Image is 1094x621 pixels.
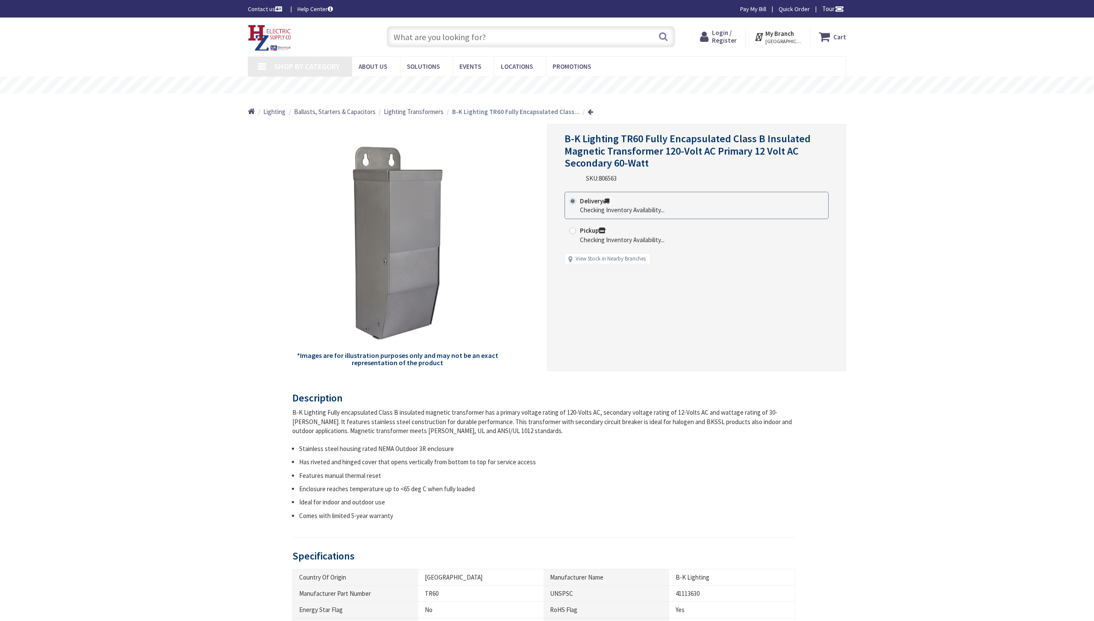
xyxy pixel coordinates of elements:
[459,62,481,70] span: Events
[384,107,444,116] a: Lighting Transformers
[263,108,285,116] span: Lighting
[296,352,499,367] h5: *Images are for illustration purposes only and may not be an exact representation of the product
[292,393,795,404] h3: Description
[779,5,810,13] a: Quick Order
[296,142,499,345] img: B-K Lighting TR60 Fully Encapsulated Class B Insulated Magnetic Transformer 120-Volt AC Primary 1...
[294,108,376,116] span: Ballasts, Starters & Capacitors
[754,29,802,44] div: My Branch [GEOGRAPHIC_DATA], [GEOGRAPHIC_DATA]
[293,586,418,602] th: Manufacturer Part Number
[359,62,387,70] span: About Us
[274,62,340,71] span: Shop By Category
[472,81,623,90] rs-layer: Free Same Day Pickup at 8 Locations
[544,602,669,618] th: RoHS Flag
[425,589,538,598] div: TR60
[292,408,795,435] div: B-K Lighting Fully encapsulated Class B insulated magnetic transformer has a primary voltage rati...
[740,5,766,13] a: Pay My Bill
[425,573,538,582] div: [GEOGRAPHIC_DATA]
[299,511,795,520] li: Comes with limited 5-year warranty
[384,108,444,116] span: Lighting Transformers
[580,235,665,244] div: Checking Inventory Availability...
[248,5,284,13] a: Contact us
[407,62,440,70] span: Solutions
[299,498,795,507] li: Ideal for indoor and outdoor use
[544,569,669,585] th: Manufacturer Name
[544,586,669,602] th: UNSPSC
[292,551,795,562] h3: Specifications
[765,29,794,38] strong: My Branch
[576,255,646,263] a: View Stock in Nearby Branches
[712,29,737,44] span: Login / Register
[765,38,802,45] span: [GEOGRAPHIC_DATA], [GEOGRAPHIC_DATA]
[599,174,617,182] span: 806563
[299,484,795,493] li: Enclosure reaches temperature up to <65 deg C when fully loaded
[586,174,617,183] div: SKU:
[553,62,591,70] span: Promotions
[700,29,737,44] a: Login / Register
[387,26,675,47] input: What are you looking for?
[299,471,795,480] li: Features manual thermal reset
[293,602,418,618] th: Energy Star Flag
[293,569,418,585] th: Country Of Origin
[676,589,788,598] div: 41113630
[501,62,533,70] span: Locations
[580,205,665,214] div: Checking Inventory Availability...
[299,457,795,466] li: Has riveted and hinged cover that opens vertically from bottom to top for service access
[580,197,609,205] strong: Delivery
[294,107,376,116] a: Ballasts, Starters & Capacitors
[248,25,291,51] img: HZ Electric Supply
[425,605,538,614] div: No
[833,29,846,44] strong: Cart
[297,5,333,13] a: Help Center
[819,29,846,44] a: Cart
[580,226,606,234] strong: Pickup
[676,605,788,614] div: Yes
[676,573,788,582] div: B-K Lighting
[263,107,285,116] a: Lighting
[565,132,811,170] span: B-K Lighting TR60 Fully Encapsulated Class B Insulated Magnetic Transformer 120-Volt AC Primary 1...
[822,5,844,13] span: Tour
[452,108,579,116] strong: B-K Lighting TR60 Fully Encapsulated Class...
[299,444,795,453] li: Stainless steel housing rated NEMA Outdoor 3R enclosure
